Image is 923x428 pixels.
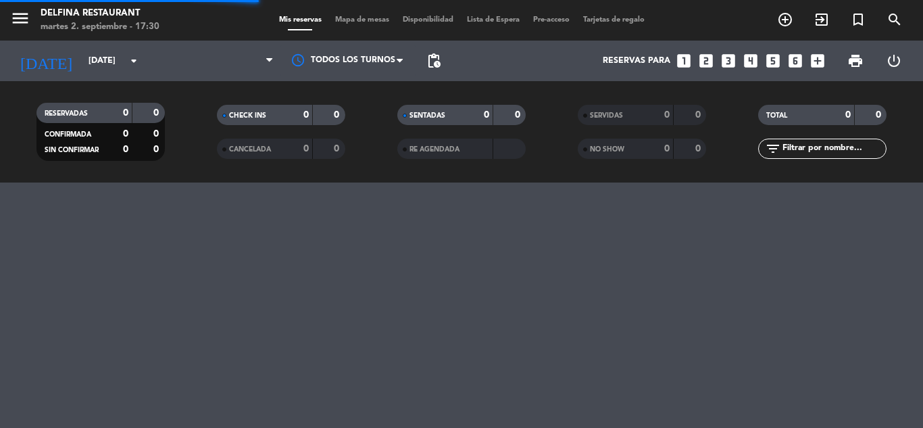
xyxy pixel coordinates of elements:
[576,16,651,24] span: Tarjetas de regalo
[781,141,886,156] input: Filtrar por nombre...
[10,8,30,33] button: menu
[697,52,715,70] i: looks_two
[695,110,703,120] strong: 0
[590,146,624,153] span: NO SHOW
[887,11,903,28] i: search
[664,144,670,153] strong: 0
[876,110,884,120] strong: 0
[765,141,781,157] i: filter_list
[41,20,159,34] div: martes 2. septiembre - 17:30
[123,129,128,139] strong: 0
[526,16,576,24] span: Pre-acceso
[766,112,787,119] span: TOTAL
[229,146,271,153] span: CANCELADA
[814,11,830,28] i: exit_to_app
[334,110,342,120] strong: 0
[126,53,142,69] i: arrow_drop_down
[675,52,693,70] i: looks_one
[396,16,460,24] span: Disponibilidad
[45,131,91,138] span: CONFIRMADA
[847,53,864,69] span: print
[328,16,396,24] span: Mapa de mesas
[334,144,342,153] strong: 0
[123,145,128,154] strong: 0
[45,147,99,153] span: SIN CONFIRMAR
[764,52,782,70] i: looks_5
[695,144,703,153] strong: 0
[720,52,737,70] i: looks_3
[303,144,309,153] strong: 0
[153,145,161,154] strong: 0
[603,56,670,66] span: Reservas para
[850,11,866,28] i: turned_in_not
[874,41,913,81] div: LOG OUT
[777,11,793,28] i: add_circle_outline
[123,108,128,118] strong: 0
[272,16,328,24] span: Mis reservas
[460,16,526,24] span: Lista de Espera
[409,112,445,119] span: SENTADAS
[10,8,30,28] i: menu
[515,110,523,120] strong: 0
[45,110,88,117] span: RESERVADAS
[742,52,759,70] i: looks_4
[426,53,442,69] span: pending_actions
[664,110,670,120] strong: 0
[41,7,159,20] div: Delfina Restaurant
[153,108,161,118] strong: 0
[229,112,266,119] span: CHECK INS
[886,53,902,69] i: power_settings_new
[845,110,851,120] strong: 0
[809,52,826,70] i: add_box
[10,46,82,76] i: [DATE]
[484,110,489,120] strong: 0
[303,110,309,120] strong: 0
[787,52,804,70] i: looks_6
[590,112,623,119] span: SERVIDAS
[153,129,161,139] strong: 0
[409,146,459,153] span: RE AGENDADA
